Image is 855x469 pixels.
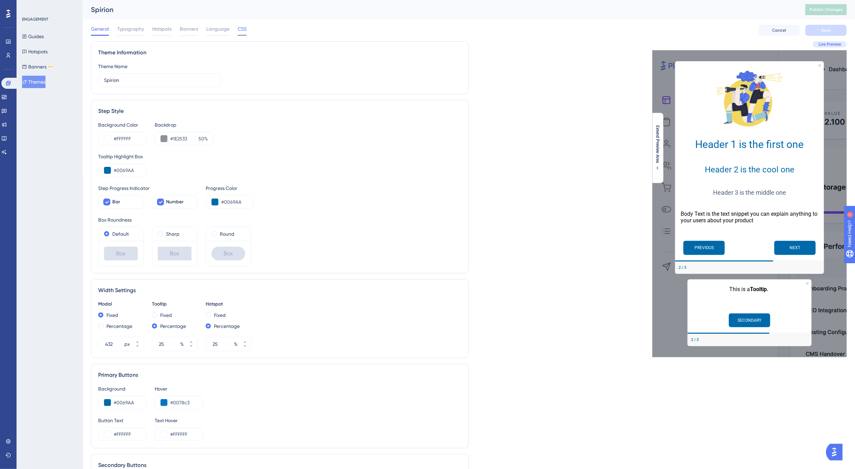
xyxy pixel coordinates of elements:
[98,152,462,161] div: Tooltip Highlight Box
[759,25,800,36] button: Cancel
[234,340,237,348] div: %
[774,241,816,255] button: Next
[194,135,208,143] label: %
[98,62,127,71] div: Theme Name
[48,3,50,9] div: 1
[655,125,660,163] span: Extend Preview Area
[681,138,818,150] h1: Header 1 is the first one
[98,107,462,115] div: Step Style
[98,371,462,379] div: Primary Buttons
[22,30,44,43] button: Guides
[155,416,203,425] div: Text Hover
[112,198,120,206] span: Bar
[239,337,251,344] button: %
[185,337,197,344] button: %
[98,286,462,295] div: Width Settings
[105,340,123,348] input: px
[106,322,132,330] label: Percentage
[152,300,197,308] div: Tooltip
[239,344,251,351] button: %
[98,300,144,308] div: Modal
[155,385,203,393] div: Hover
[212,247,245,260] div: Box
[180,340,184,348] div: %
[22,61,54,73] button: BannersBETA
[98,184,197,192] div: Step Progress Indicator
[22,76,45,88] button: Themes
[214,322,240,330] label: Percentage
[826,442,847,462] iframe: UserGuiding AI Assistant Launcher
[22,45,48,58] button: Hotspots
[681,211,818,224] p: Body Text is the text snippet you can explain anything to your users about your product
[166,230,179,238] label: Sharp
[106,311,118,319] label: Fixed
[98,385,146,393] div: Background
[166,198,184,206] span: Number
[124,340,130,348] div: px
[213,340,233,348] input: %
[152,25,172,33] span: Hotspots
[729,313,770,327] button: SECONDARY
[155,121,214,129] div: Backdrop
[159,340,179,348] input: %
[98,216,462,224] div: Box Roundness
[206,184,254,192] div: Progress Color
[197,135,204,143] input: %
[104,247,138,260] div: Box
[238,25,247,33] span: CSS
[810,7,843,12] span: Publish Changes
[160,311,172,319] label: Fixed
[805,25,847,36] button: Save
[681,165,818,174] h2: Header 2 is the cool one
[821,28,831,33] span: Save
[220,230,234,238] label: Round
[772,28,786,33] span: Cancel
[818,42,841,47] span: Live Preview
[131,344,144,351] button: px
[104,76,215,84] input: Theme Name
[750,286,769,292] b: Tooltip.
[91,5,788,14] div: Spirion
[681,189,818,196] h3: Header 3 is the middle one
[693,285,806,294] p: This is a
[683,241,725,255] button: Previous
[160,322,186,330] label: Percentage
[806,282,809,285] div: Close Preview
[180,25,198,33] span: Banners
[818,64,821,67] div: Close Preview
[185,344,197,351] button: %
[688,334,812,346] div: Footer
[16,2,43,10] span: Need Help?
[112,230,129,238] label: Default
[131,337,144,344] button: px
[652,125,663,170] button: Extend Preview Area
[206,300,251,308] div: Hotspot
[214,311,226,319] label: Fixed
[158,247,192,260] div: Box
[98,416,146,425] div: Button Text
[675,262,824,274] div: Footer
[98,121,146,129] div: Background Color
[117,25,144,33] span: Typography
[22,17,48,22] div: ENGAGEMENT
[91,25,109,33] span: General
[98,49,462,57] div: Theme Information
[715,64,784,133] img: Modal Media
[691,337,699,343] div: Step 2 of 3
[48,65,54,68] div: BETA
[206,25,229,33] span: Language
[679,265,686,270] div: Step 2 of 3
[805,4,847,15] button: Publish Changes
